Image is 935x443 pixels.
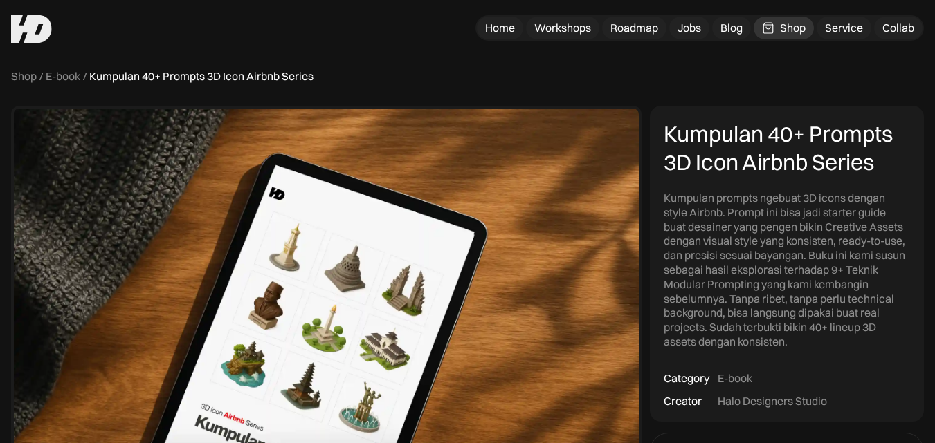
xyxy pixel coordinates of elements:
div: / [83,69,87,84]
a: Service [817,17,871,39]
a: Shop [11,69,37,84]
div: Collab [882,21,914,35]
div: / [39,69,43,84]
div: Workshops [534,21,591,35]
div: Kumpulan 40+ Prompts 3D Icon Airbnb Series [89,69,314,84]
a: Home [477,17,523,39]
div: Creator [664,394,702,408]
a: Workshops [526,17,599,39]
div: E-book [718,371,752,386]
div: Shop [780,21,806,35]
div: Kumpulan prompts ngebuat 3D icons dengan style Airbnb. Prompt ini bisa jadi starter guide buat de... [664,191,910,349]
div: Home [485,21,515,35]
div: Kumpulan 40+ Prompts 3D Icon Airbnb Series [664,120,910,177]
div: Category [664,371,709,386]
div: Jobs [678,21,701,35]
a: Jobs [669,17,709,39]
a: Collab [874,17,923,39]
div: Service [825,21,863,35]
a: E-book [46,69,80,84]
a: Roadmap [602,17,666,39]
a: Shop [754,17,814,39]
a: Blog [712,17,751,39]
div: Blog [720,21,743,35]
div: Halo Designers Studio [718,394,827,408]
div: Roadmap [610,21,658,35]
